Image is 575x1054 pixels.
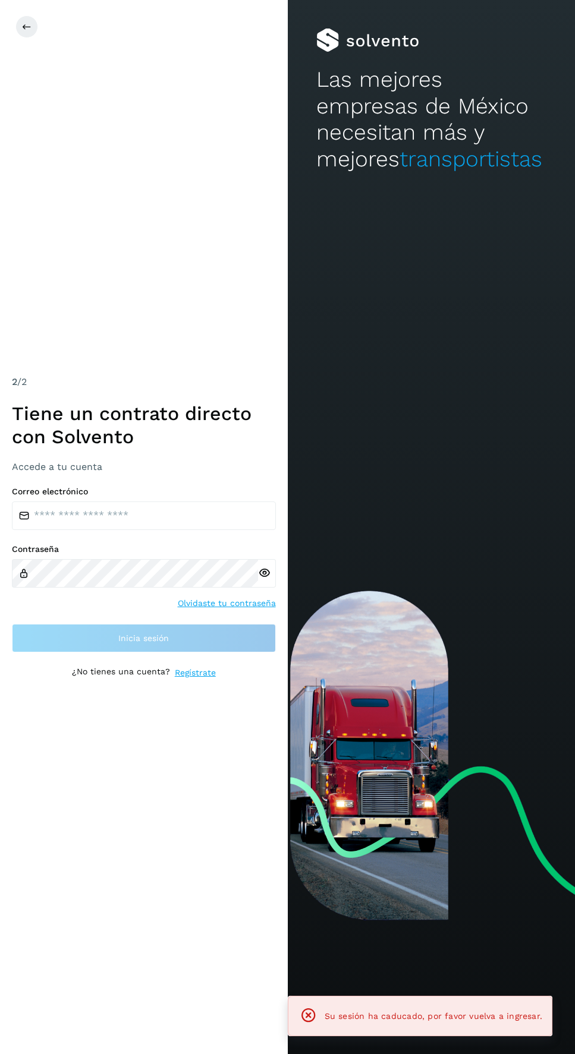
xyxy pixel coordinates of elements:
[316,67,546,172] h2: Las mejores empresas de México necesitan más y mejores
[12,376,17,387] span: 2
[325,1011,542,1021] span: Su sesión ha caducado, por favor vuelva a ingresar.
[72,667,170,679] p: ¿No tienes una cuenta?
[12,375,276,389] div: /2
[118,634,169,642] span: Inicia sesión
[12,624,276,652] button: Inicia sesión
[12,402,276,448] h1: Tiene un contrato directo con Solvento
[12,461,276,472] h3: Accede a tu cuenta
[175,667,216,679] a: Regístrate
[178,597,276,610] a: Olvidaste tu contraseña
[12,487,276,497] label: Correo electrónico
[12,544,276,554] label: Contraseña
[400,146,542,172] span: transportistas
